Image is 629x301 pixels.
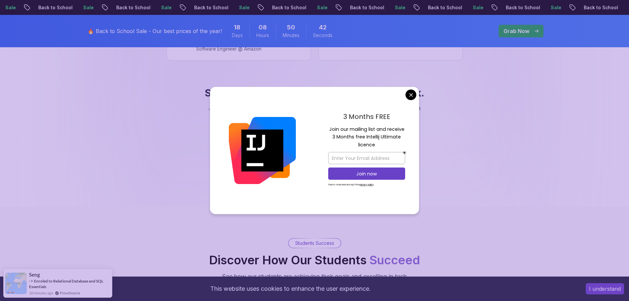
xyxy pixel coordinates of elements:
a: ProveSource [60,290,80,296]
span: -> [29,278,33,283]
span: Minutes [283,32,299,39]
p: Back to School [344,4,389,11]
p: Back to School [578,4,623,11]
span: Hours [256,32,269,39]
span: Seconds [313,32,332,39]
p: Sale [233,4,254,11]
p: 🔥 Back to School Sale - Our best prices of the year! [87,27,222,35]
span: 50 Minutes [287,23,295,32]
p: Back to School [32,4,77,11]
p: Back to School [188,4,233,11]
span: 42 Seconds [319,23,327,32]
p: Sale [545,4,566,11]
p: Sale [155,4,176,11]
span: Seng [29,272,40,278]
p: Back to School [422,4,467,11]
span: 8 Hours [259,23,267,32]
p: Grab Now [504,27,529,35]
span: 10 minutes ago [29,290,53,296]
span: 18 Days [234,23,240,32]
a: Enroled to Relational Database and SQL Essentials [29,279,103,289]
p: Sale [467,4,488,11]
p: Back to School [500,4,545,11]
p: Join thousands of developers who have transformed their careers with Amigoscode Pro [204,104,426,120]
span: Succeed [369,253,420,267]
button: Accept cookies [586,283,624,294]
span: Days [232,32,243,39]
p: Students Success [295,240,334,246]
p: Software Engineer @ Amazon [196,46,262,52]
p: Sale [389,4,410,11]
p: See how our students are achieving their goals and excelling in tech [222,272,407,281]
p: Back to School [110,4,155,11]
h2: Discover How Our Students [209,253,420,267]
p: Back to School [266,4,311,11]
div: This website uses cookies to enhance the user experience. [5,282,576,296]
p: Sale [311,4,332,11]
img: provesource social proof notification image [5,273,27,294]
p: Sale [77,4,98,11]
h3: Start Free. Build Your First Project This Week. [183,87,447,99]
